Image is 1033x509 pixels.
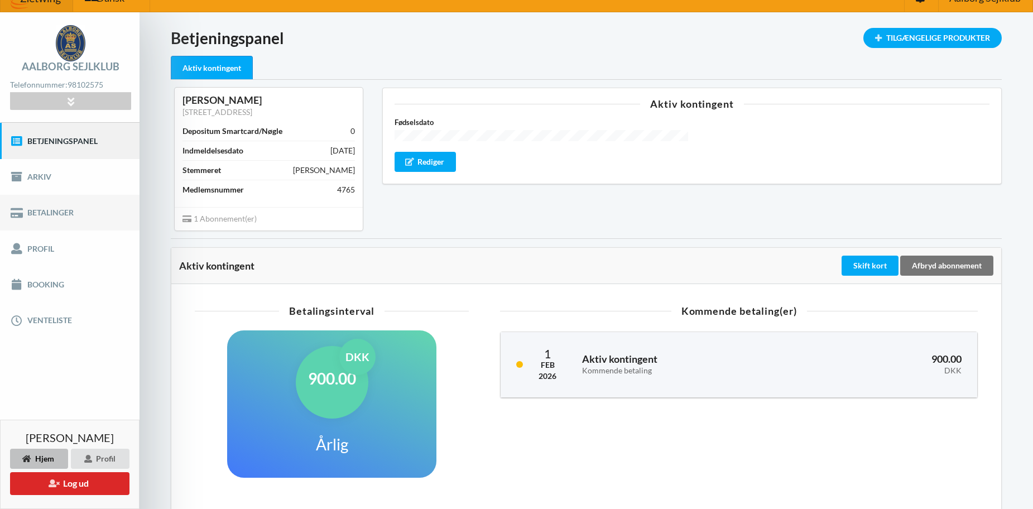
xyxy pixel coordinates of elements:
div: Betalingsinterval [195,306,469,316]
div: [DATE] [330,145,355,156]
div: Profil [71,449,129,469]
div: 1 [539,348,556,359]
div: Hjem [10,449,68,469]
a: [STREET_ADDRESS] [182,107,252,117]
h3: 900.00 [803,353,962,375]
div: [PERSON_NAME] [293,165,355,176]
div: Feb [539,359,556,371]
span: 1 Abonnement(er) [182,214,257,223]
h1: 900.00 [308,368,356,388]
div: Indmeldelsesdato [182,145,243,156]
div: Telefonnummer: [10,78,131,93]
div: Aktiv kontingent [179,260,839,271]
div: 4765 [337,184,355,195]
div: Aktiv kontingent [395,99,989,109]
div: Skift kort [842,256,899,276]
div: DKK [339,339,376,375]
div: 0 [350,126,355,137]
div: Rediger [395,152,456,172]
div: [PERSON_NAME] [182,94,355,107]
div: Tilgængelige Produkter [863,28,1002,48]
label: Fødselsdato [395,117,688,128]
div: Stemmeret [182,165,221,176]
div: Aalborg Sejlklub [22,61,119,71]
div: Kommende betaling [582,366,786,376]
div: Medlemsnummer [182,184,244,195]
strong: 98102575 [68,80,103,89]
div: 2026 [539,371,556,382]
h1: Årlig [316,434,348,454]
span: [PERSON_NAME] [26,432,114,443]
h1: Betjeningspanel [171,28,1002,48]
div: Kommende betaling(er) [500,306,978,316]
button: Log ud [10,472,129,495]
img: logo [56,25,85,61]
div: DKK [803,366,962,376]
h3: Aktiv kontingent [582,353,786,375]
div: Aktiv kontingent [171,56,253,80]
div: Depositum Smartcard/Nøgle [182,126,282,137]
div: Afbryd abonnement [900,256,993,276]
